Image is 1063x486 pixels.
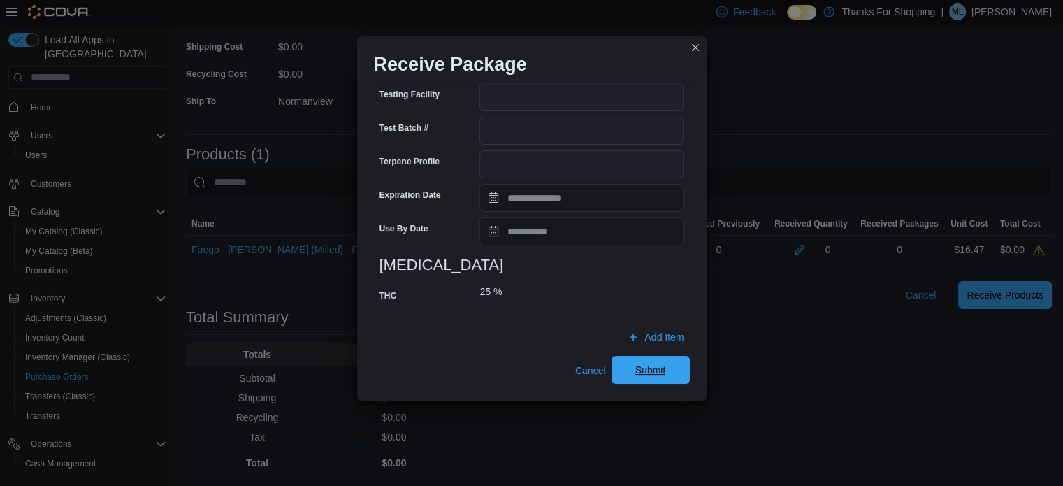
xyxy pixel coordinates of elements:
[379,257,684,273] h3: [MEDICAL_DATA]
[622,323,689,351] button: Add Item
[687,39,704,56] button: Closes this modal window
[612,356,690,384] button: Submit
[379,89,440,100] label: Testing Facility
[479,285,491,299] p: 25
[379,290,397,301] label: THC
[379,190,441,201] label: Expiration Date
[635,363,666,377] span: Submit
[379,156,440,167] label: Terpene Profile
[479,217,684,245] input: Press the down key to open a popover containing a calendar.
[379,122,428,134] label: Test Batch #
[644,330,684,344] span: Add Item
[575,364,606,378] span: Cancel
[479,184,684,212] input: Press the down key to open a popover containing a calendar.
[570,357,612,385] button: Cancel
[493,285,502,299] div: %
[374,53,527,76] h1: Receive Package
[379,223,428,234] label: Use By Date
